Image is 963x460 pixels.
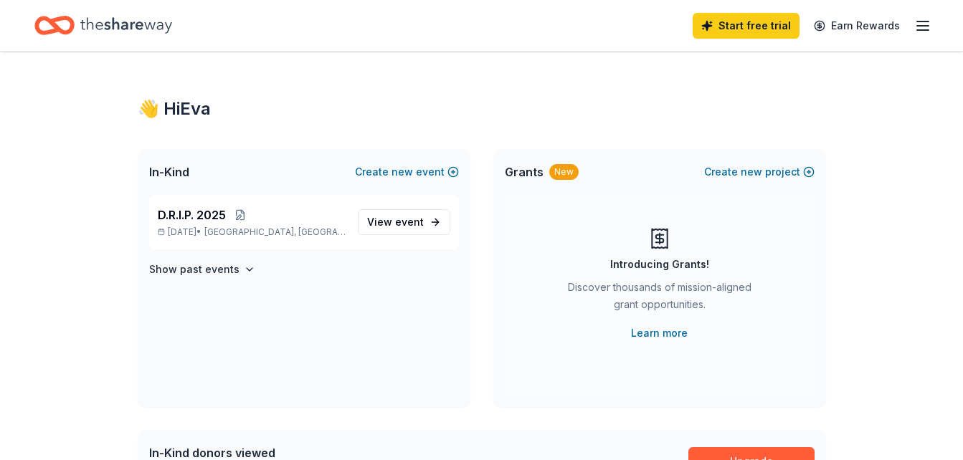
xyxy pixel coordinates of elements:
[34,9,172,42] a: Home
[505,163,544,181] span: Grants
[549,164,579,180] div: New
[693,13,800,39] a: Start free trial
[158,206,226,224] span: D.R.I.P. 2025
[138,97,826,120] div: 👋 Hi Eva
[610,256,709,273] div: Introducing Grants!
[149,163,189,181] span: In-Kind
[358,209,450,235] a: View event
[204,226,346,238] span: [GEOGRAPHIC_DATA], [GEOGRAPHIC_DATA]
[158,226,346,238] p: [DATE] •
[805,13,909,39] a: Earn Rewards
[392,163,413,181] span: new
[367,214,424,231] span: View
[355,163,459,181] button: Createnewevent
[631,325,688,342] a: Learn more
[149,261,239,278] h4: Show past events
[562,279,757,319] div: Discover thousands of mission-aligned grant opportunities.
[395,216,424,228] span: event
[704,163,815,181] button: Createnewproject
[741,163,762,181] span: new
[149,261,255,278] button: Show past events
